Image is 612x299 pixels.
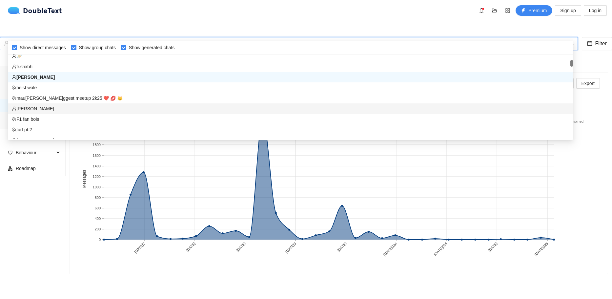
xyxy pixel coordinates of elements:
[587,41,592,47] span: calendar
[95,206,101,210] text: 600
[502,5,513,16] button: appstore
[576,78,600,89] button: Export
[503,8,513,13] span: appstore
[521,8,526,13] span: thunderbolt
[489,5,500,16] button: folder-open
[12,105,569,112] div: [PERSON_NAME]
[12,74,569,81] div: [PERSON_NAME]
[589,7,602,14] span: Log in
[4,37,574,50] span: Rushin
[12,53,569,60] div: 🪐
[8,150,12,155] span: heart
[12,54,16,58] span: user
[93,164,101,168] text: 1400
[595,39,607,48] span: Filter
[12,63,569,70] div: fr.shxbh
[477,8,486,13] span: bell
[133,242,146,254] text: [DATE]2
[8,51,573,61] div: 🪐
[8,61,573,72] div: fr.shxbh
[126,44,177,51] span: Show generated chats
[12,75,16,79] span: user
[12,95,569,102] div: mau[PERSON_NAME]ggest meetup 2k25 ❤️ 💋 🐱
[235,242,246,252] text: [DATE]
[337,242,347,252] text: [DATE]
[12,116,569,123] div: F1 fan bois
[12,137,569,144] div: [PERSON_NAME]
[12,126,569,133] div: turf pt.2
[516,5,552,16] button: thunderboltPremium
[8,7,62,14] div: DoubleText
[93,175,101,179] text: 1200
[93,185,101,189] text: 1000
[8,82,573,93] div: heist wale
[8,7,23,14] img: logo
[93,154,101,158] text: 1600
[8,166,12,171] span: apartment
[95,227,101,231] text: 200
[12,64,16,69] span: user
[12,84,569,91] div: heist wale
[12,117,16,121] span: team
[12,96,16,100] span: team
[581,80,595,87] span: Export
[433,242,448,257] text: [DATE]024
[534,242,549,257] text: [DATE]025
[584,5,607,16] button: Log in
[487,242,498,252] text: [DATE]
[185,242,196,252] text: [DATE]
[490,8,500,13] span: folder-open
[8,135,573,145] div: ANSHUL
[382,242,398,257] text: [DATE]024
[12,138,16,142] span: user
[8,114,573,124] div: F1 fan bois
[95,196,101,200] text: 800
[8,124,573,135] div: turf pt.2
[12,127,16,132] span: team
[582,37,612,50] button: calendarFilter
[4,37,568,50] div: [PERSON_NAME]
[95,217,101,221] text: 400
[12,106,16,111] span: user
[8,93,573,103] div: mau mau biggest meetup 2k25 ❤️ 💋 🐱
[12,85,16,90] span: team
[93,143,101,147] text: 1800
[17,44,69,51] span: Show direct messages
[476,5,487,16] button: bell
[99,238,101,242] text: 0
[76,44,118,51] span: Show group chats
[8,7,62,14] a: logoDoubleText
[16,146,54,159] span: Behaviour
[8,103,573,114] div: Guruta Nandan
[528,7,547,14] span: Premium
[82,170,87,188] text: Messages
[560,7,576,14] span: Sign up
[8,72,573,82] div: Rushin
[4,41,9,46] span: user
[555,5,581,16] button: Sign up
[285,242,297,254] text: [DATE]3
[16,162,60,175] span: Roadmap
